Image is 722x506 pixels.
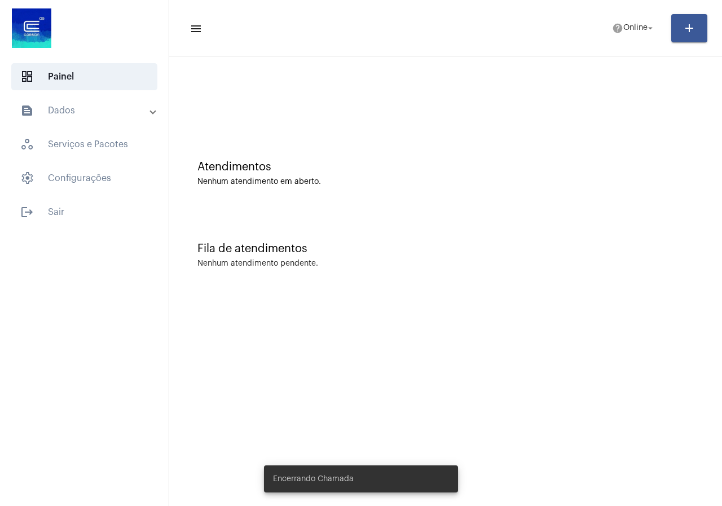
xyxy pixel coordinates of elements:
mat-icon: add [683,21,696,35]
mat-panel-title: Dados [20,104,151,117]
span: Serviços e Pacotes [11,131,157,158]
mat-icon: sidenav icon [20,104,34,117]
button: Online [605,17,662,39]
mat-icon: help [612,23,623,34]
span: Painel [11,63,157,90]
span: sidenav icon [20,138,34,151]
span: Encerrando Chamada [273,473,354,485]
div: Nenhum atendimento pendente. [197,259,318,268]
div: Atendimentos [197,161,694,173]
div: Fila de atendimentos [197,243,694,255]
span: Configurações [11,165,157,192]
span: sidenav icon [20,171,34,185]
mat-expansion-panel-header: sidenav iconDados [7,97,169,124]
span: sidenav icon [20,70,34,83]
div: Nenhum atendimento em aberto. [197,178,694,186]
span: Sair [11,199,157,226]
span: Online [623,24,648,32]
mat-icon: arrow_drop_down [645,23,655,33]
mat-icon: sidenav icon [190,22,201,36]
img: d4669ae0-8c07-2337-4f67-34b0df7f5ae4.jpeg [9,6,54,51]
mat-icon: sidenav icon [20,205,34,219]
